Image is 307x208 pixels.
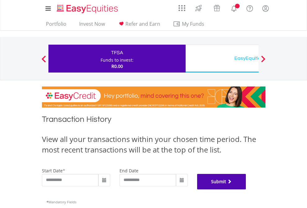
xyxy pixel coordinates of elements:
[38,59,50,65] button: Previous
[174,2,189,11] a: AppsGrid
[120,168,138,174] label: end date
[43,21,69,30] a: Portfolio
[111,63,123,69] span: R0.00
[242,2,258,14] a: FAQ's and Support
[54,2,120,14] a: Home page
[258,2,273,15] a: My Profile
[193,3,204,13] img: thrive-v2.svg
[56,4,120,14] img: EasyEquities_Logo.png
[52,48,182,57] div: TFSA
[226,2,242,14] a: Notifications
[257,59,269,65] button: Next
[101,57,133,63] div: Funds to invest:
[173,20,214,28] span: My Funds
[212,3,222,13] img: vouchers-v2.svg
[42,86,265,108] img: EasyCredit Promotion Banner
[178,5,185,11] img: grid-menu-icon.svg
[208,2,226,13] a: Vouchers
[42,114,265,128] h1: Transaction History
[115,21,163,30] a: Refer and Earn
[125,20,160,27] span: Refer and Earn
[77,21,107,30] a: Invest Now
[197,174,246,189] button: Submit
[42,134,265,155] div: View all your transactions within your chosen time period. The most recent transactions will be a...
[42,168,63,174] label: start date
[47,200,76,204] span: Mandatory Fields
